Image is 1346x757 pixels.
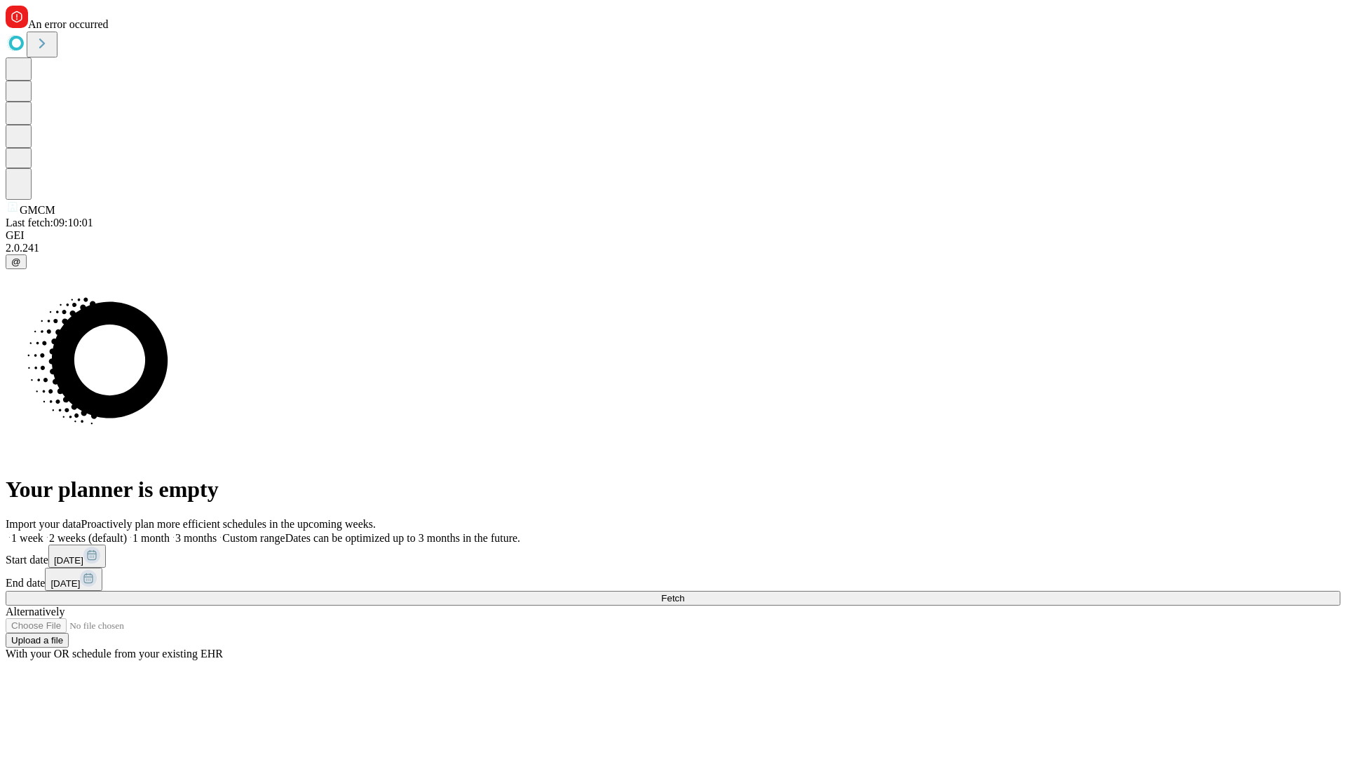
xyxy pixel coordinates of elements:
button: @ [6,254,27,269]
button: Fetch [6,591,1340,606]
button: [DATE] [45,568,102,591]
span: 1 week [11,532,43,544]
span: Proactively plan more efficient schedules in the upcoming weeks. [81,518,376,530]
span: @ [11,257,21,267]
span: Alternatively [6,606,64,618]
span: An error occurred [28,18,109,30]
span: Last fetch: 09:10:01 [6,217,93,229]
span: Custom range [222,532,285,544]
div: Start date [6,545,1340,568]
span: GMCM [20,204,55,216]
div: 2.0.241 [6,242,1340,254]
span: [DATE] [50,578,80,589]
span: 3 months [175,532,217,544]
span: 2 weeks (default) [49,532,127,544]
button: Upload a file [6,633,69,648]
span: With your OR schedule from your existing EHR [6,648,223,660]
div: GEI [6,229,1340,242]
span: 1 month [132,532,170,544]
h1: Your planner is empty [6,477,1340,503]
span: Import your data [6,518,81,530]
span: [DATE] [54,555,83,566]
div: End date [6,568,1340,591]
span: Fetch [661,593,684,603]
button: [DATE] [48,545,106,568]
span: Dates can be optimized up to 3 months in the future. [285,532,520,544]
